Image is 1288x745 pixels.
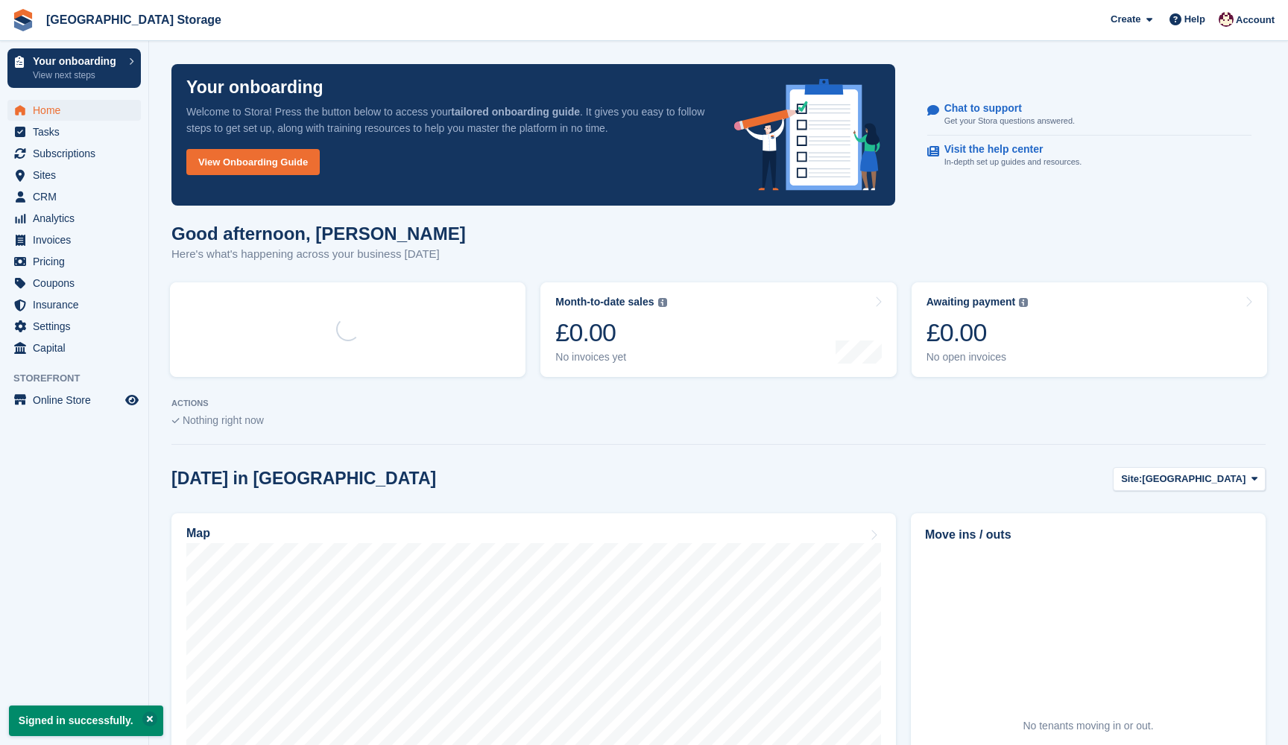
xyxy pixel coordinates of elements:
a: menu [7,316,141,337]
h2: Map [186,527,210,540]
strong: tailored onboarding guide [451,106,580,118]
a: Visit the help center In-depth set up guides and resources. [927,136,1251,176]
span: Insurance [33,294,122,315]
span: Online Store [33,390,122,410]
h2: [DATE] in [GEOGRAPHIC_DATA] [171,469,436,489]
a: menu [7,143,141,164]
a: menu [7,251,141,272]
p: ACTIONS [171,399,1266,408]
a: Chat to support Get your Stora questions answered. [927,95,1251,136]
a: Your onboarding View next steps [7,48,141,88]
span: Pricing [33,251,122,272]
p: In-depth set up guides and resources. [944,156,1082,168]
span: Nothing right now [183,414,264,426]
h1: Good afternoon, [PERSON_NAME] [171,223,466,244]
span: Create [1111,12,1140,27]
span: Subscriptions [33,143,122,164]
a: menu [7,390,141,410]
span: Invoices [33,229,122,250]
h2: Move ins / outs [925,526,1251,544]
p: View next steps [33,69,121,82]
p: Chat to support [944,102,1063,115]
img: blank_slate_check_icon-ba018cac091ee9be17c0a81a6c232d5eb81de652e7a59be601be346b1b6ddf79.svg [171,418,180,424]
span: Coupons [33,273,122,294]
a: menu [7,208,141,229]
a: menu [7,229,141,250]
img: onboarding-info-6c161a55d2c0e0a8cae90662b2fe09162a5109e8cc188191df67fb4f79e88e88.svg [734,79,880,191]
div: No invoices yet [555,351,666,364]
button: Site: [GEOGRAPHIC_DATA] [1113,467,1266,492]
span: Help [1184,12,1205,27]
a: Month-to-date sales £0.00 No invoices yet [540,282,896,377]
img: Andrew Lacey [1219,12,1234,27]
img: icon-info-grey-7440780725fd019a000dd9b08b2336e03edf1995a4989e88bcd33f0948082b44.svg [658,298,667,307]
span: Account [1236,13,1275,28]
a: [GEOGRAPHIC_DATA] Storage [40,7,227,32]
span: Home [33,100,122,121]
p: Here's what's happening across your business [DATE] [171,246,466,263]
a: menu [7,337,141,358]
span: Capital [33,337,122,358]
span: CRM [33,186,122,207]
a: menu [7,186,141,207]
a: menu [7,273,141,294]
div: £0.00 [926,317,1029,348]
a: menu [7,121,141,142]
span: [GEOGRAPHIC_DATA] [1142,472,1246,486]
span: Tasks [33,121,122,142]
span: Site: [1121,472,1142,486]
div: Month-to-date sales [555,296,654,308]
p: Visit the help center [944,143,1070,156]
a: View Onboarding Guide [186,149,320,175]
a: menu [7,165,141,186]
a: menu [7,100,141,121]
span: Settings [33,316,122,337]
span: Sites [33,165,122,186]
img: icon-info-grey-7440780725fd019a000dd9b08b2336e03edf1995a4989e88bcd33f0948082b44.svg [1019,298,1028,307]
a: Awaiting payment £0.00 No open invoices [912,282,1267,377]
a: Preview store [123,391,141,409]
p: Your onboarding [33,56,121,66]
p: Signed in successfully. [9,706,163,736]
p: Get your Stora questions answered. [944,115,1075,127]
div: No open invoices [926,351,1029,364]
span: Storefront [13,371,148,386]
a: menu [7,294,141,315]
div: Awaiting payment [926,296,1016,308]
p: Welcome to Stora! Press the button below to access your . It gives you easy to follow steps to ge... [186,104,710,136]
div: No tenants moving in or out. [1023,718,1153,734]
span: Analytics [33,208,122,229]
div: £0.00 [555,317,666,348]
img: stora-icon-8386f47178a22dfd0bd8f6a31ec36ba5ce8667c1dd55bd0f319d3a0aa187defe.svg [12,9,34,31]
p: Your onboarding [186,79,323,96]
